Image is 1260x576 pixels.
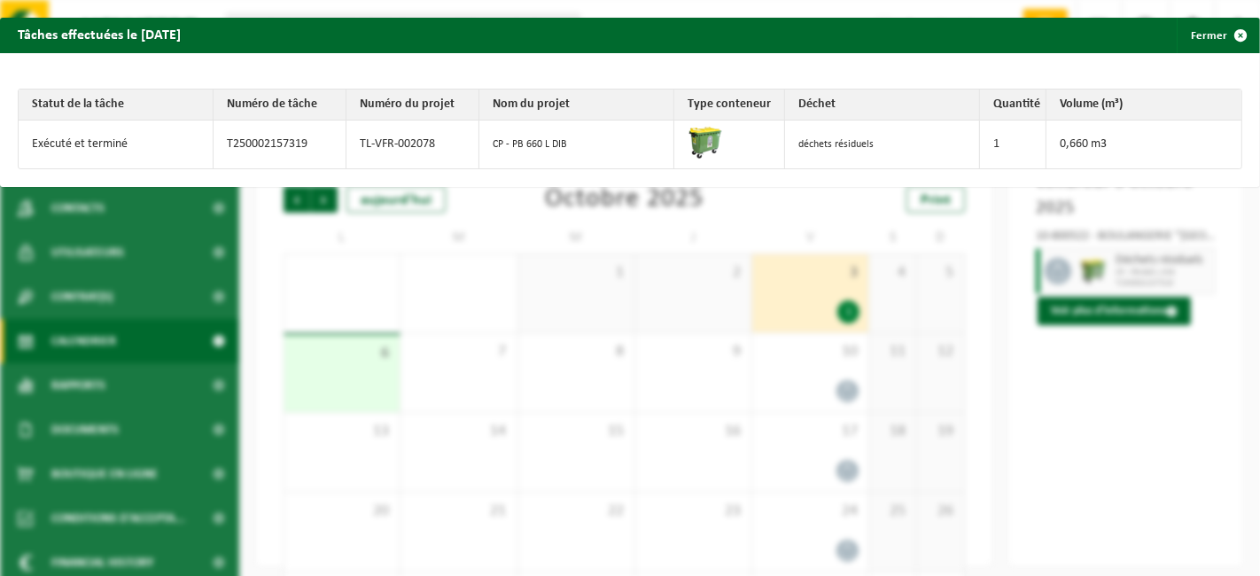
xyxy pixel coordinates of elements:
td: CP - PB 660 L DIB [479,121,674,168]
td: Exécuté et terminé [19,121,214,168]
button: Fermer [1177,18,1258,53]
td: 0,660 m3 [1046,121,1241,168]
th: Type conteneur [674,90,785,121]
td: T250002157319 [214,121,346,168]
th: Quantité [980,90,1046,121]
td: TL-VFR-002078 [346,121,479,168]
th: Volume (m³) [1046,90,1241,121]
td: déchets résiduels [785,121,980,168]
th: Nom du projet [479,90,674,121]
th: Numéro de tâche [214,90,346,121]
td: 1 [980,121,1046,168]
th: Statut de la tâche [19,90,214,121]
img: WB-0660-HPE-GN-50 [688,125,723,160]
th: Numéro du projet [346,90,479,121]
th: Déchet [785,90,980,121]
